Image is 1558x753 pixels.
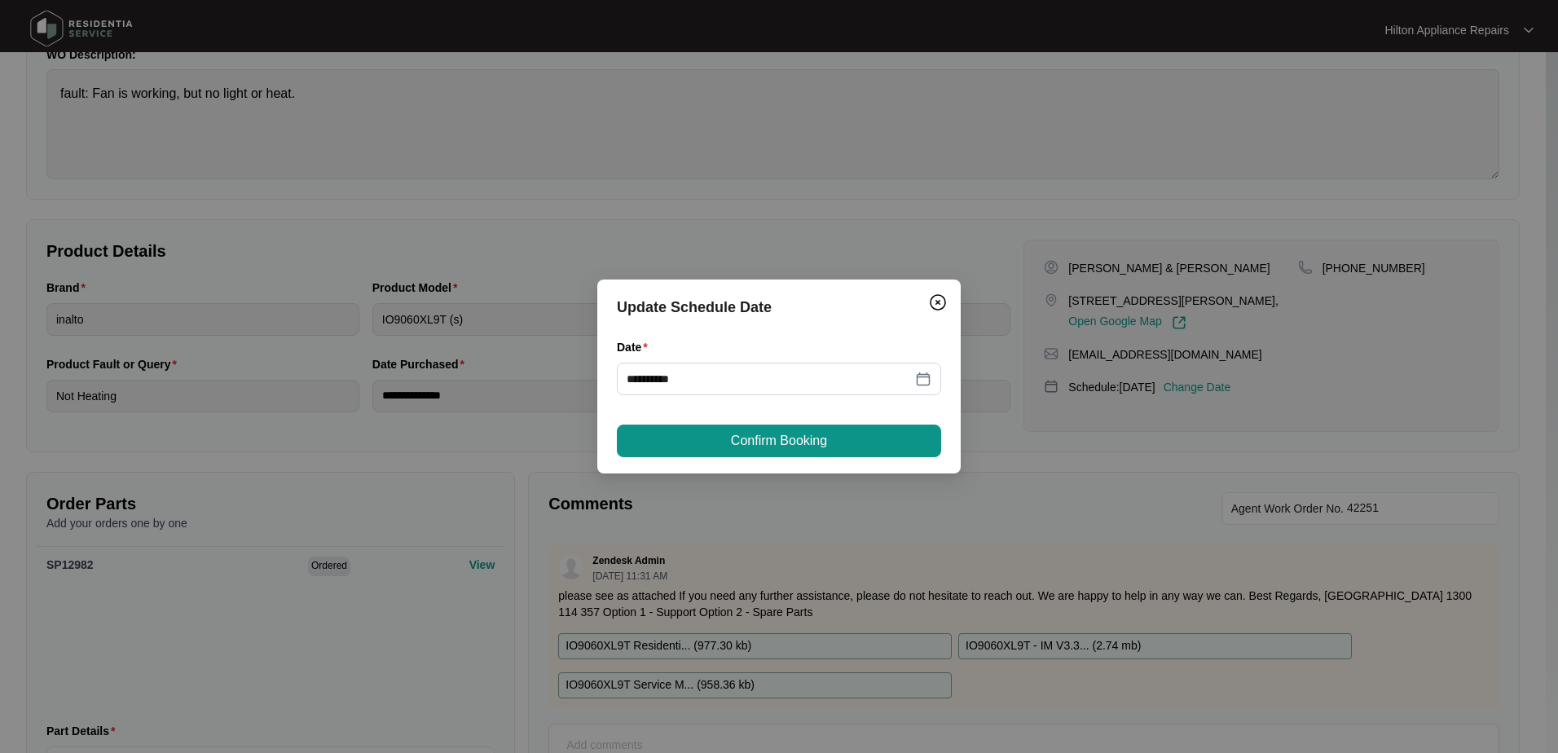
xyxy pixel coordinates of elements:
[731,431,827,451] span: Confirm Booking
[928,293,948,312] img: closeCircle
[617,296,941,319] div: Update Schedule Date
[627,370,912,388] input: Date
[925,289,951,315] button: Close
[617,425,941,457] button: Confirm Booking
[617,339,654,355] label: Date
